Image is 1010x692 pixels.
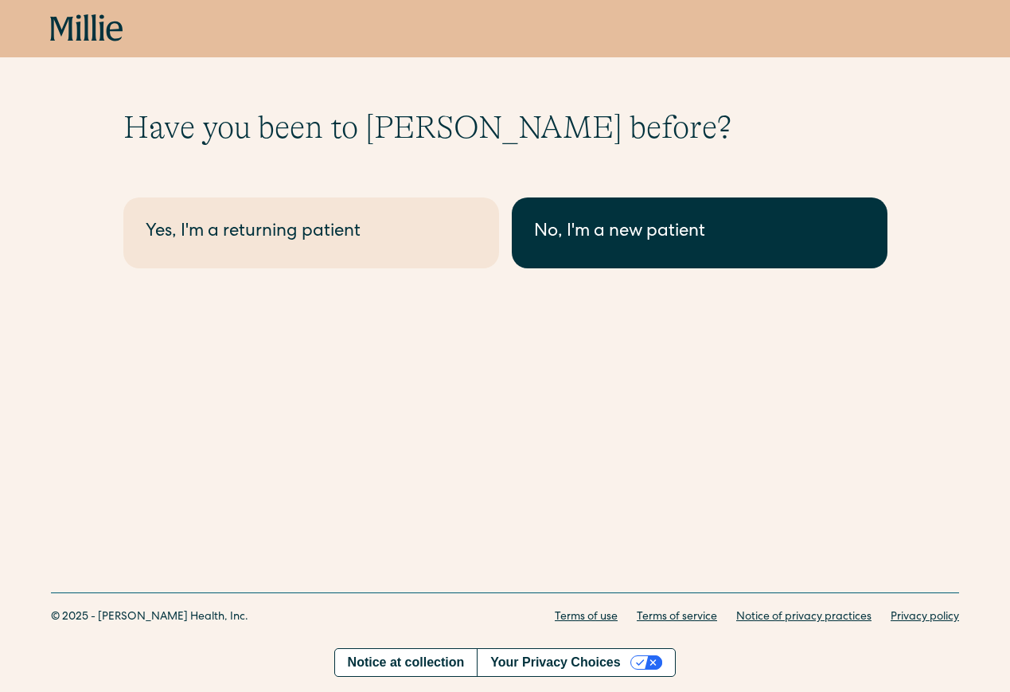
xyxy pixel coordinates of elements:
a: Yes, I'm a returning patient [123,197,499,268]
h1: Have you been to [PERSON_NAME] before? [123,108,887,147]
button: Your Privacy Choices [477,649,675,676]
a: Privacy policy [891,609,959,626]
div: No, I'm a new patient [534,220,865,246]
a: No, I'm a new patient [512,197,887,268]
div: © 2025 - [PERSON_NAME] Health, Inc. [51,609,248,626]
a: Terms of use [555,609,618,626]
div: Yes, I'm a returning patient [146,220,477,246]
a: Notice at collection [335,649,478,676]
a: Terms of service [637,609,717,626]
a: Notice of privacy practices [736,609,872,626]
